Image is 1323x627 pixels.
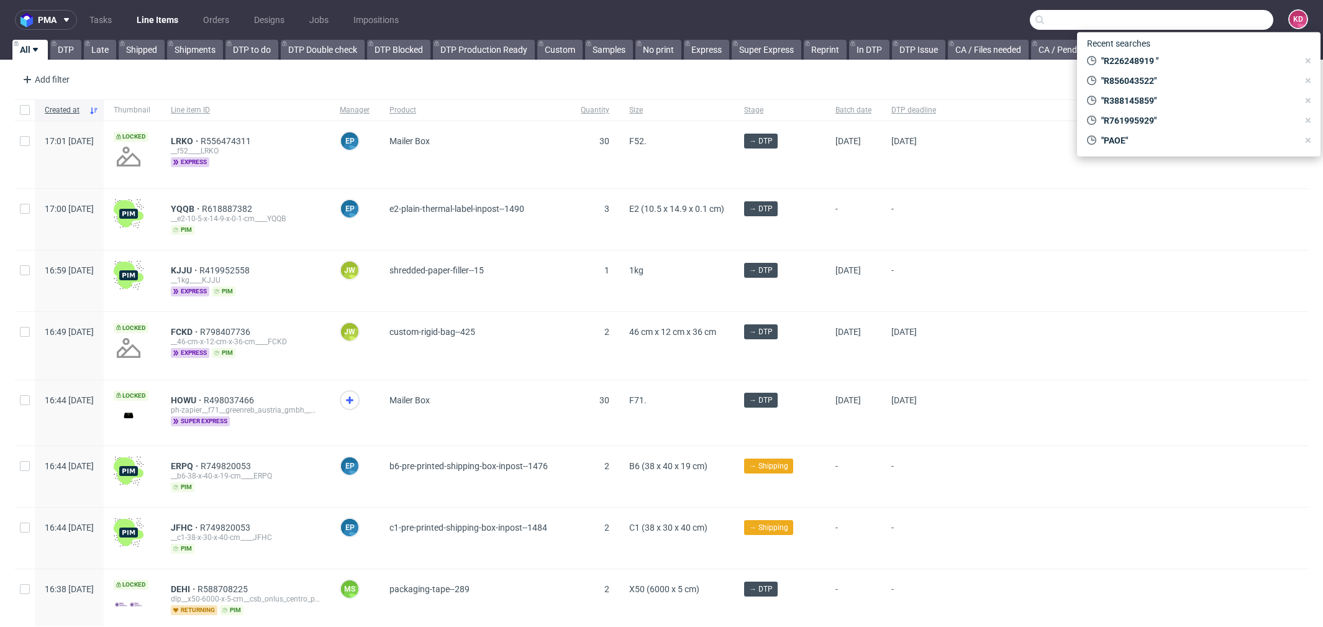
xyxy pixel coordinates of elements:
[196,10,237,30] a: Orders
[202,204,255,214] a: R618887382
[629,265,643,275] span: 1kg
[114,333,143,363] img: no_design.png
[199,265,252,275] span: R419952558
[171,584,198,594] a: DEHI
[629,461,707,471] span: B6 (38 x 40 x 19 cm)
[749,395,773,406] span: → DTP
[749,265,773,276] span: → DTP
[45,105,84,116] span: Created at
[171,405,320,415] div: ph-zapier__f71__greenreb_austria_gmbh__HOWU
[732,40,801,60] a: Super Express
[114,142,143,172] img: no_design.png
[835,523,871,554] span: -
[45,265,94,275] span: 16:59 [DATE]
[340,105,370,116] span: Manager
[749,584,773,595] span: → DTP
[604,204,609,214] span: 3
[45,204,94,214] span: 17:00 [DATE]
[171,225,194,235] span: pim
[684,40,729,60] a: Express
[171,157,209,167] span: express
[171,105,320,116] span: Line item ID
[341,200,358,217] figcaption: EP
[45,461,94,471] span: 16:44 [DATE]
[891,395,917,405] span: [DATE]
[835,327,861,337] span: [DATE]
[629,584,699,594] span: X50 (6000 x 5 cm)
[604,523,609,533] span: 2
[129,10,186,30] a: Line Items
[171,337,320,347] div: __46-cm-x-12-cm-x-36-cm____FCKD
[629,136,647,146] span: F52.
[389,461,548,471] span: b6-pre-printed-shipping-box-inpost--1476
[341,580,358,598] figcaption: MS
[341,323,358,341] figcaption: JW
[433,40,535,60] a: DTP Production Ready
[835,136,861,146] span: [DATE]
[171,214,320,224] div: __e2-10-5-x-14-9-x-0-1-cm____YQQB
[1096,55,1298,67] span: "R226248919 "
[599,136,609,146] span: 30
[171,605,217,615] span: returning
[744,105,816,116] span: Stage
[749,326,773,337] span: → DTP
[604,265,609,275] span: 1
[82,10,119,30] a: Tasks
[341,457,358,475] figcaption: EP
[114,199,143,229] img: wHgJFi1I6lmhQAAAABJRU5ErkJggg==
[200,327,253,337] a: R798407736
[171,348,209,358] span: express
[749,203,773,214] span: → DTP
[804,40,847,60] a: Reprint
[749,460,788,472] span: → Shipping
[171,482,194,492] span: pim
[891,204,936,235] span: -
[749,522,788,533] span: → Shipping
[20,13,38,27] img: logo
[835,204,871,235] span: -
[247,10,292,30] a: Designs
[948,40,1029,60] a: CA / Files needed
[835,584,871,620] span: -
[114,518,143,547] img: wHgJFi1I6lmhQAAAABJRU5ErkJggg==
[171,146,320,156] div: __f52____LRKO
[891,265,936,296] span: -
[171,204,202,214] a: YQQB
[389,136,430,146] span: Mailer Box
[119,40,165,60] a: Shipped
[341,262,358,279] figcaption: JW
[171,461,201,471] a: ERPQ
[346,10,406,30] a: Impositions
[171,523,200,533] a: JFHC
[201,461,253,471] a: R749820053
[171,275,320,285] div: __1kg____KJJU
[212,286,235,296] span: pim
[891,327,917,337] span: [DATE]
[45,584,94,594] span: 16:38 [DATE]
[171,136,201,146] a: LRKO
[1096,134,1298,147] span: "PAOE"
[50,40,81,60] a: DTP
[171,286,209,296] span: express
[171,395,204,405] span: HOWU
[891,584,936,620] span: -
[629,523,707,533] span: C1 (38 x 30 x 40 cm)
[171,594,320,604] div: dlp__x50-6000-x-5-cm__csb_onlus_centro_per_la_salute_delle_bambine_e_dei_bambini__DEHI
[389,523,547,533] span: c1-pre-printed-shipping-box-inpost--1484
[1096,114,1298,127] span: "R761995929"
[891,461,936,492] span: -
[114,323,148,333] span: Locked
[171,265,199,275] span: KJJU
[45,327,94,337] span: 16:49 [DATE]
[201,136,253,146] a: R556474311
[629,204,724,214] span: E2 (10.5 x 14.9 x 0.1 cm)
[200,523,253,533] span: R749820053
[204,395,257,405] a: R498037466
[114,260,143,290] img: wHgJFi1I6lmhQAAAABJRU5ErkJggg==
[629,327,716,337] span: 46 cm x 12 cm x 36 cm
